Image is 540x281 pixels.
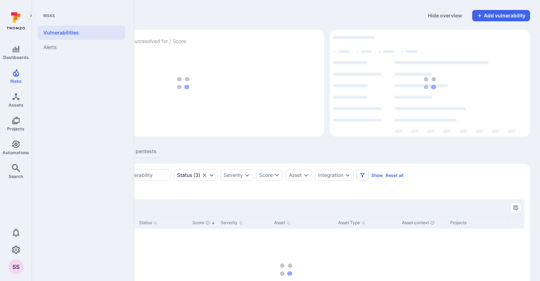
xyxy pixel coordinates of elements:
span: Days unresolved for / Score [121,38,186,45]
button: Sort by Status [139,220,157,226]
button: Severity [224,172,243,178]
div: Projects [450,220,540,226]
button: Hide overview [424,10,467,21]
button: Show [371,173,383,178]
button: SS [9,260,23,274]
a: Vulnerabilities [38,26,125,40]
button: Expand dropdown [209,172,214,178]
span: Assets [9,102,23,108]
div: loading spinner [333,33,527,134]
p: Sorted by: Highest first [211,219,215,227]
button: Filters [356,169,369,181]
button: Expand navigation menu [27,11,35,20]
div: Automatically discovered context associated with the asset [430,221,435,225]
span: Dashboards [3,55,29,60]
span: Risks [10,79,22,84]
div: Sooraj Sudevan [9,260,23,274]
button: Sort by Severity [221,220,243,226]
button: Integration [318,172,343,178]
button: Expand dropdown [244,172,250,178]
i: Expand navigation menu [28,13,33,19]
button: Manage columns [510,202,522,214]
div: assets tabs [42,145,530,158]
span: Risks [38,13,125,18]
span: Automations [2,150,29,155]
button: Sort by Asset Type [338,220,365,226]
div: ( 3 ) [177,172,200,178]
div: Top integrations by vulnerabilities [330,30,530,136]
img: Loading... [424,77,436,89]
button: Sort by Asset [274,220,290,226]
div: Status [177,172,192,178]
div: Asset context [402,220,444,226]
div: Score [259,172,273,179]
button: Asset [289,172,302,178]
button: Expand dropdown [303,172,309,178]
span: Search [9,174,23,179]
button: Reset all [386,173,403,178]
div: pentests [136,148,157,155]
span: Projects [7,126,24,131]
div: The vulnerability score is based on the parameters defined in the settings [206,221,210,225]
button: Expand dropdown [345,172,350,178]
button: Score [256,169,283,181]
a: Alerts [38,40,125,55]
button: Add vulnerability [472,10,530,21]
button: Clear selection [202,172,207,178]
button: Status(3) [177,172,200,178]
input: Search vulnerability [107,172,168,179]
button: Sort by Score [192,220,215,226]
